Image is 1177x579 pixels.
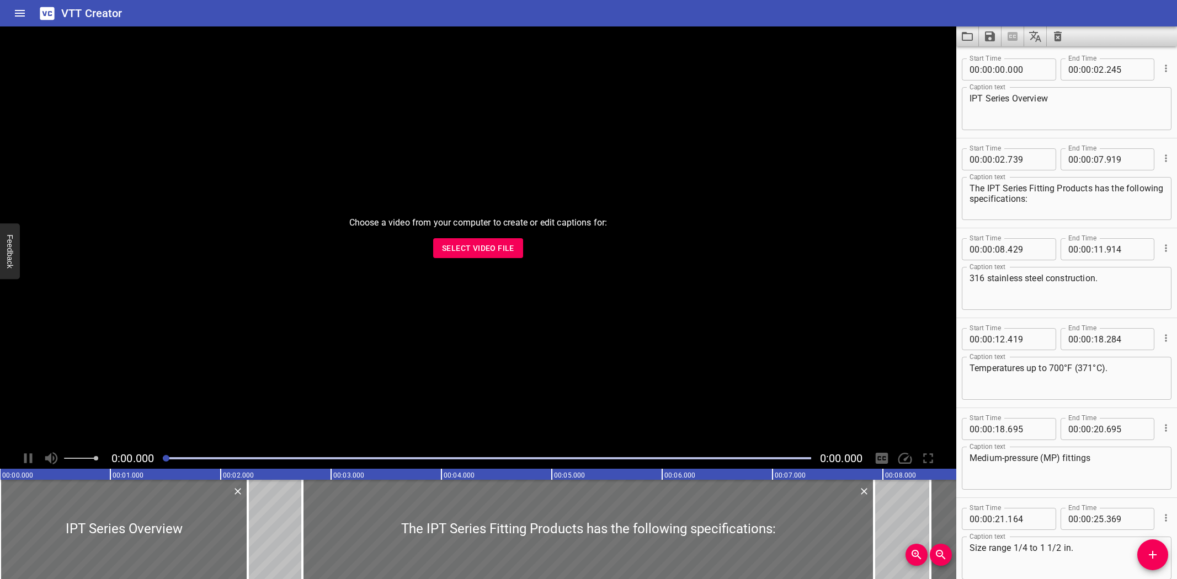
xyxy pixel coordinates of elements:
[1159,414,1171,442] div: Cue Options
[1005,418,1008,440] span: .
[970,363,1164,394] textarea: Temperatures up to 700°F (371°C).
[993,58,995,81] span: :
[1079,508,1081,530] span: :
[906,544,928,566] button: Zoom In
[1081,148,1091,170] input: 00
[1159,61,1173,76] button: Cue Options
[995,418,1005,440] input: 18
[995,148,1005,170] input: 02
[1024,26,1047,46] button: Translate captions
[995,508,1005,530] input: 21
[1091,418,1094,440] span: :
[1002,26,1024,46] span: Select a video in the pane to the left, then you can automatically extract captions.
[970,93,1164,125] textarea: IPT Series Overview
[1081,418,1091,440] input: 00
[1106,238,1147,260] input: 914
[231,484,245,498] button: Delete
[970,453,1164,484] textarea: Medium-pressure (MP) fittings
[1068,238,1079,260] input: 00
[982,148,993,170] input: 00
[1104,418,1106,440] span: .
[1104,508,1106,530] span: .
[918,448,939,469] div: Toggle Full Screen
[1137,539,1168,570] button: Add Cue
[980,238,982,260] span: :
[664,471,695,479] text: 00:06.000
[1068,328,1079,350] input: 00
[1104,328,1106,350] span: .
[1094,238,1104,260] input: 11
[894,448,915,469] div: Playback Speed
[1029,30,1042,43] svg: Translate captions
[1008,238,1048,260] input: 429
[980,148,982,170] span: :
[982,58,993,81] input: 00
[980,58,982,81] span: :
[1091,328,1094,350] span: :
[980,508,982,530] span: :
[980,328,982,350] span: :
[349,216,608,229] p: Choose a video from your computer to create or edit captions for:
[1159,331,1173,345] button: Cue Options
[970,328,980,350] input: 00
[982,328,993,350] input: 00
[1104,238,1106,260] span: .
[1081,238,1091,260] input: 00
[885,471,916,479] text: 00:08.000
[1159,503,1171,532] div: Cue Options
[1159,54,1171,83] div: Cue Options
[956,26,979,46] button: Load captions from file
[983,30,997,43] svg: Save captions to file
[333,471,364,479] text: 00:03.000
[1008,148,1048,170] input: 739
[1081,508,1091,530] input: 00
[961,30,974,43] svg: Load captions from file
[970,148,980,170] input: 00
[857,484,871,498] button: Delete
[1005,508,1008,530] span: .
[1106,508,1147,530] input: 369
[1159,511,1173,525] button: Cue Options
[1047,26,1069,46] button: Clear captions
[970,238,980,260] input: 00
[231,484,243,498] div: Delete Cue
[995,328,1005,350] input: 12
[113,471,143,479] text: 00:01.000
[982,508,993,530] input: 00
[970,273,1164,304] textarea: 316 stainless steel construction.
[979,26,1002,46] button: Save captions to file
[1005,58,1008,81] span: .
[1079,328,1081,350] span: :
[995,58,1005,81] input: 00
[2,471,33,479] text: 00:00.000
[970,58,980,81] input: 00
[554,471,585,479] text: 00:05.000
[1068,418,1079,440] input: 00
[857,484,870,498] div: Delete Cue
[1079,418,1081,440] span: :
[1094,508,1104,530] input: 25
[993,418,995,440] span: :
[993,508,995,530] span: :
[1068,58,1079,81] input: 00
[1081,58,1091,81] input: 00
[980,418,982,440] span: :
[1104,58,1106,81] span: .
[970,183,1164,215] textarea: The IPT Series Fitting Products has the following specifications:
[970,543,1164,574] textarea: Size range 1/4 to 1 1/2 in.
[1159,144,1171,173] div: Cue Options
[1079,58,1081,81] span: :
[111,452,154,465] span: Current Time
[433,238,523,259] button: Select Video File
[1005,238,1008,260] span: .
[1159,234,1171,262] div: Cue Options
[1159,241,1173,255] button: Cue Options
[995,238,1005,260] input: 08
[1008,508,1048,530] input: 164
[1005,148,1008,170] span: .
[1106,148,1147,170] input: 919
[442,242,514,255] span: Select Video File
[1091,58,1094,81] span: :
[970,508,980,530] input: 00
[1106,328,1147,350] input: 284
